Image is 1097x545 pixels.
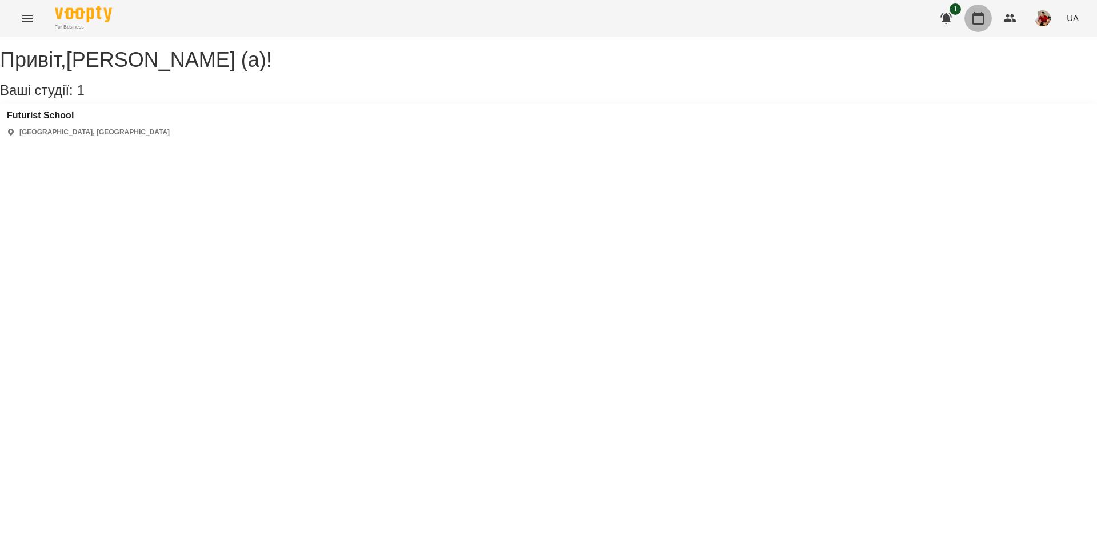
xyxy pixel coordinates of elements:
span: 1 [950,3,961,15]
button: UA [1062,7,1083,29]
img: 2f467ba34f6bcc94da8486c15015e9d3.jpg [1035,10,1051,26]
span: For Business [55,23,112,31]
img: Voopty Logo [55,6,112,22]
button: Menu [14,5,41,32]
span: UA [1067,12,1079,24]
span: 1 [77,82,84,98]
a: Futurist School [7,110,170,121]
p: [GEOGRAPHIC_DATA], [GEOGRAPHIC_DATA] [19,128,170,137]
